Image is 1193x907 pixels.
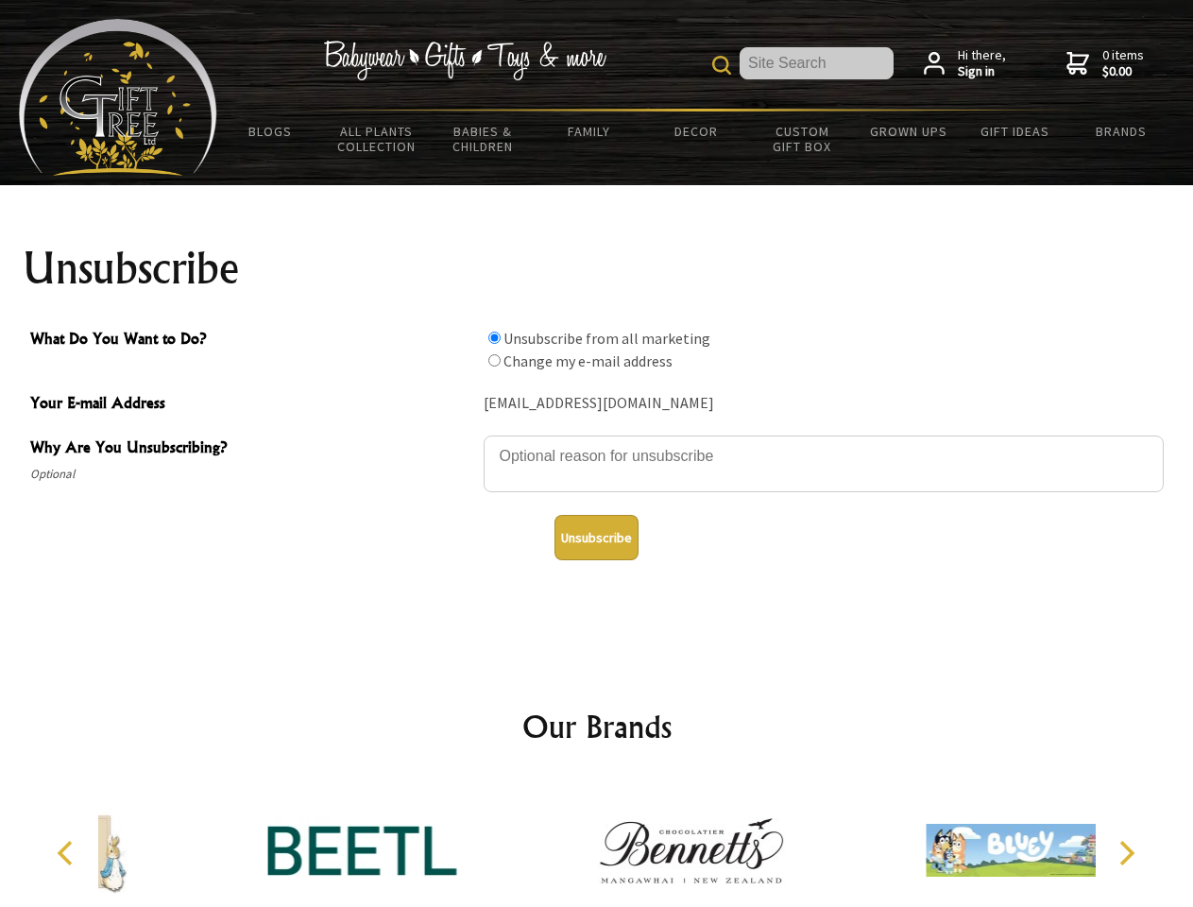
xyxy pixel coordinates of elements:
a: All Plants Collection [324,111,431,166]
span: Hi there, [958,47,1006,80]
a: Babies & Children [430,111,537,166]
button: Unsubscribe [554,515,639,560]
button: Previous [47,832,89,874]
a: Custom Gift Box [749,111,856,166]
img: Babywear - Gifts - Toys & more [323,41,606,80]
a: Decor [642,111,749,151]
div: [EMAIL_ADDRESS][DOMAIN_NAME] [484,389,1164,419]
input: What Do You Want to Do? [488,354,501,367]
a: Family [537,111,643,151]
strong: Sign in [958,63,1006,80]
input: What Do You Want to Do? [488,332,501,344]
span: 0 items [1102,46,1144,80]
a: Grown Ups [855,111,962,151]
img: product search [712,56,731,75]
a: 0 items$0.00 [1066,47,1144,80]
a: Gift Ideas [962,111,1068,151]
span: Why Are You Unsubscribing? [30,436,474,463]
span: Your E-mail Address [30,391,474,419]
a: BLOGS [217,111,324,151]
a: Brands [1068,111,1175,151]
h2: Our Brands [38,704,1156,749]
textarea: Why Are You Unsubscribing? [484,436,1164,492]
img: Babyware - Gifts - Toys and more... [19,19,217,176]
label: Change my e-mail address [503,351,673,370]
span: Optional [30,463,474,486]
label: Unsubscribe from all marketing [503,329,710,348]
strong: $0.00 [1102,63,1144,80]
h1: Unsubscribe [23,246,1171,291]
input: Site Search [740,47,894,79]
span: What Do You Want to Do? [30,327,474,354]
a: Hi there,Sign in [924,47,1006,80]
button: Next [1105,832,1147,874]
